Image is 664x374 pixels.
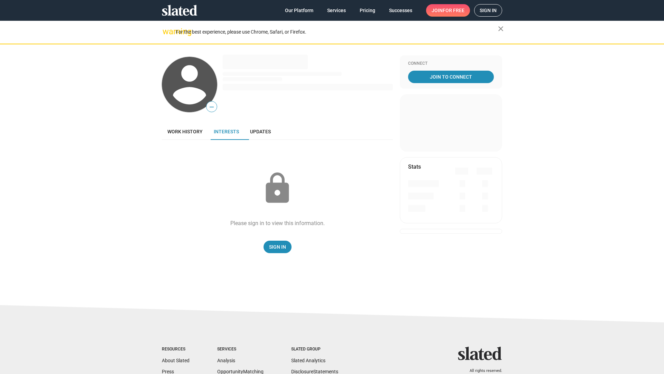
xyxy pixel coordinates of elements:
[217,347,264,352] div: Services
[322,4,351,17] a: Services
[214,129,239,134] span: Interests
[162,358,190,363] a: About Slated
[291,358,325,363] a: Slated Analytics
[176,27,498,37] div: For the best experience, please use Chrome, Safari, or Firefox.
[360,4,375,17] span: Pricing
[230,220,325,227] div: Please sign in to view this information.
[389,4,412,17] span: Successes
[217,358,235,363] a: Analysis
[354,4,381,17] a: Pricing
[245,123,276,140] a: Updates
[163,27,171,36] mat-icon: warning
[480,5,497,16] span: Sign in
[167,129,203,134] span: Work history
[408,163,421,170] mat-card-title: Stats
[162,123,208,140] a: Work history
[260,171,295,206] mat-icon: lock
[279,4,319,17] a: Our Platform
[162,347,190,352] div: Resources
[250,129,271,134] span: Updates
[408,71,494,83] a: Join To Connect
[327,4,346,17] span: Services
[409,71,492,83] span: Join To Connect
[497,25,505,33] mat-icon: close
[384,4,418,17] a: Successes
[269,241,286,253] span: Sign In
[426,4,470,17] a: Joinfor free
[291,347,338,352] div: Slated Group
[206,103,217,112] span: —
[264,241,292,253] a: Sign In
[443,4,464,17] span: for free
[285,4,313,17] span: Our Platform
[474,4,502,17] a: Sign in
[408,61,494,66] div: Connect
[208,123,245,140] a: Interests
[432,4,464,17] span: Join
